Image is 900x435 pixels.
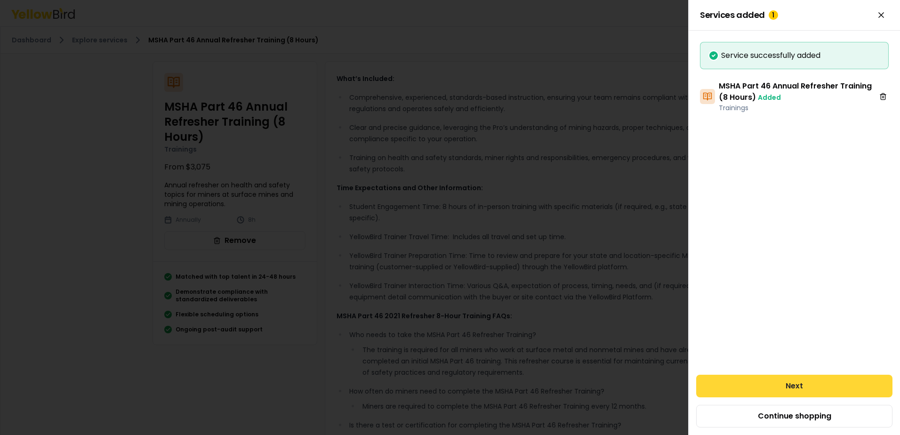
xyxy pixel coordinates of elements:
span: Added [758,93,781,102]
span: Services added [700,10,778,20]
div: Service successfully added [708,50,881,61]
button: Continue shopping [696,405,892,427]
h3: MSHA Part 46 Annual Refresher Training (8 Hours) [719,81,874,103]
button: Close [874,8,889,23]
p: Trainings [719,103,874,113]
button: Next [696,375,892,397]
div: 1 [769,10,778,20]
